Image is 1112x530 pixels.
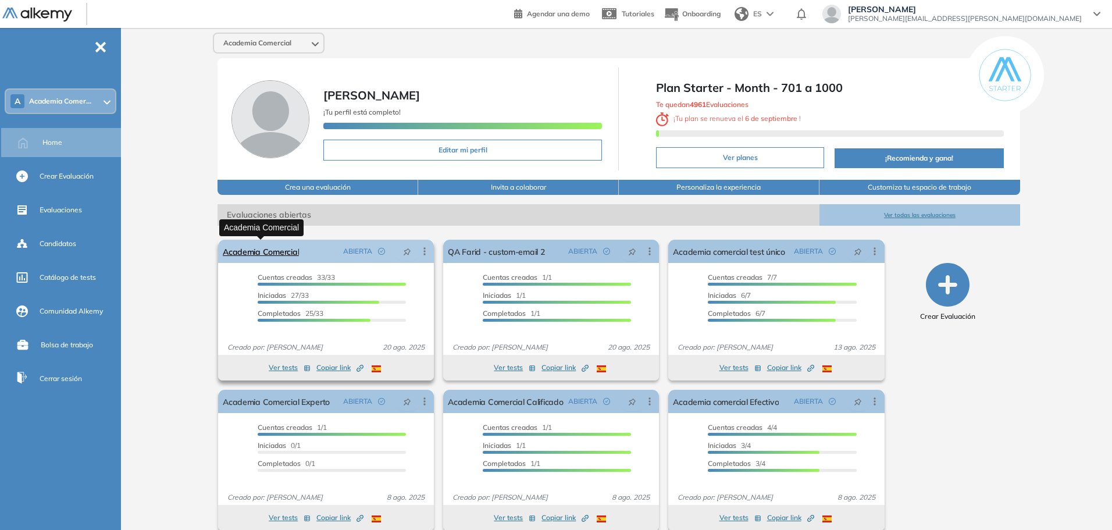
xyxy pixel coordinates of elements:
[597,365,606,372] img: ESP
[316,513,363,523] span: Copiar link
[541,361,589,375] button: Copiar link
[483,309,540,318] span: 1/1
[218,180,418,195] button: Crea una evaluación
[708,273,762,282] span: Cuentas creadas
[483,459,540,468] span: 1/1
[822,365,832,372] img: ESP
[568,246,597,257] span: ABIERTA
[622,9,654,18] span: Tutoriales
[708,423,762,432] span: Cuentas creadas
[673,342,778,353] span: Creado por: [PERSON_NAME]
[42,137,62,148] span: Home
[372,365,381,372] img: ESP
[845,392,871,411] button: pushpin
[219,219,304,236] div: Academia Comercial
[568,396,597,407] span: ABIERTA
[743,114,799,123] b: 6 de septiembre
[2,8,72,22] img: Logo
[719,511,761,525] button: Ver tests
[483,459,526,468] span: Completados
[829,342,880,353] span: 13 ago. 2025
[767,12,774,16] img: arrow
[767,511,814,525] button: Copiar link
[794,396,823,407] span: ABIERTA
[541,511,589,525] button: Copiar link
[829,398,836,405] span: check-circle
[708,273,777,282] span: 7/7
[448,390,563,413] a: Academia Comercial Calificado
[833,492,880,503] span: 8 ago. 2025
[316,362,363,373] span: Copiar link
[258,291,286,300] span: Iniciadas
[323,108,401,116] span: ¡Tu perfil está completo!
[258,441,286,450] span: Iniciadas
[708,459,765,468] span: 3/4
[258,459,315,468] span: 0/1
[690,100,706,109] b: 4961
[603,398,610,405] span: check-circle
[494,361,536,375] button: Ver tests
[656,114,801,123] span: ¡ Tu plan se renueva el !
[223,492,327,503] span: Creado por: [PERSON_NAME]
[258,423,327,432] span: 1/1
[29,97,91,106] span: Academia Comer...
[673,492,778,503] span: Creado por: [PERSON_NAME]
[848,14,1082,23] span: [PERSON_NAME][EMAIL_ADDRESS][PERSON_NAME][DOMAIN_NAME]
[41,340,93,350] span: Bolsa de trabajo
[767,362,814,373] span: Copiar link
[316,511,363,525] button: Copiar link
[223,390,330,413] a: Academia Comercial Experto
[603,342,654,353] span: 20 ago. 2025
[483,291,511,300] span: Iniciadas
[603,248,610,255] span: check-circle
[40,239,76,249] span: Candidatos
[845,242,871,261] button: pushpin
[708,423,777,432] span: 4/4
[40,374,82,384] span: Cerrar sesión
[920,263,975,322] button: Crear Evaluación
[483,309,526,318] span: Completados
[819,180,1020,195] button: Customiza tu espacio de trabajo
[418,180,619,195] button: Invita a colaborar
[664,2,721,27] button: Onboarding
[656,79,1003,97] span: Plan Starter - Month - 701 a 1000
[483,441,511,450] span: Iniciadas
[448,492,553,503] span: Creado por: [PERSON_NAME]
[40,306,103,316] span: Comunidad Alkemy
[854,397,862,406] span: pushpin
[483,273,537,282] span: Cuentas creadas
[541,513,589,523] span: Copiar link
[403,247,411,256] span: pushpin
[656,147,824,168] button: Ver planes
[656,100,749,109] span: Te quedan Evaluaciones
[628,247,636,256] span: pushpin
[323,88,420,102] span: [PERSON_NAME]
[448,342,553,353] span: Creado por: [PERSON_NAME]
[708,309,765,318] span: 6/7
[258,309,323,318] span: 25/33
[682,9,721,18] span: Onboarding
[483,423,537,432] span: Cuentas creadas
[735,7,749,21] img: world
[708,441,751,450] span: 3/4
[494,511,536,525] button: Ver tests
[378,248,385,255] span: check-circle
[218,204,819,226] span: Evaluaciones abiertas
[829,248,836,255] span: check-circle
[483,291,526,300] span: 1/1
[753,9,762,19] span: ES
[258,423,312,432] span: Cuentas creadas
[258,273,312,282] span: Cuentas creadas
[1054,474,1112,530] iframe: Chat Widget
[258,441,301,450] span: 0/1
[258,291,309,300] span: 27/33
[394,242,420,261] button: pushpin
[920,311,975,322] span: Crear Evaluación
[708,441,736,450] span: Iniciadas
[607,492,654,503] span: 8 ago. 2025
[223,240,299,263] a: Academia Comercial
[822,515,832,522] img: ESP
[394,392,420,411] button: pushpin
[767,513,814,523] span: Copiar link
[835,148,1004,168] button: ¡Recomienda y gana!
